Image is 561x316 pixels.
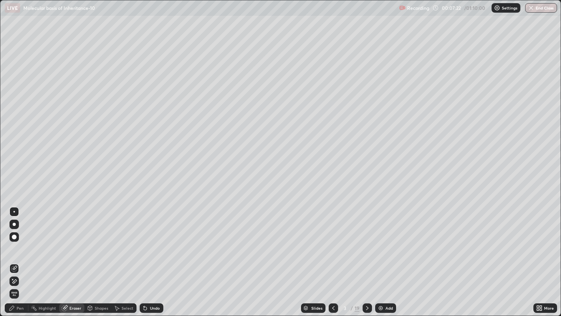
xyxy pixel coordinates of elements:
div: Undo [150,306,160,310]
div: Shapes [95,306,108,310]
div: 19 [355,305,359,312]
div: 3 [341,306,349,310]
img: end-class-cross [528,5,534,11]
p: Molecular basis of Inheritance-10 [23,5,95,11]
div: Pen [17,306,24,310]
button: End Class [525,3,557,13]
div: Select [122,306,133,310]
div: / [351,306,353,310]
img: add-slide-button [378,305,384,311]
p: Recording [407,5,429,11]
img: recording.375f2c34.svg [399,5,406,11]
p: Settings [502,6,517,10]
div: Eraser [69,306,81,310]
div: Highlight [39,306,56,310]
img: class-settings-icons [494,5,500,11]
div: Add [385,306,393,310]
span: Erase all [10,292,19,296]
div: Slides [311,306,322,310]
div: More [544,306,554,310]
p: LIVE [7,5,18,11]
